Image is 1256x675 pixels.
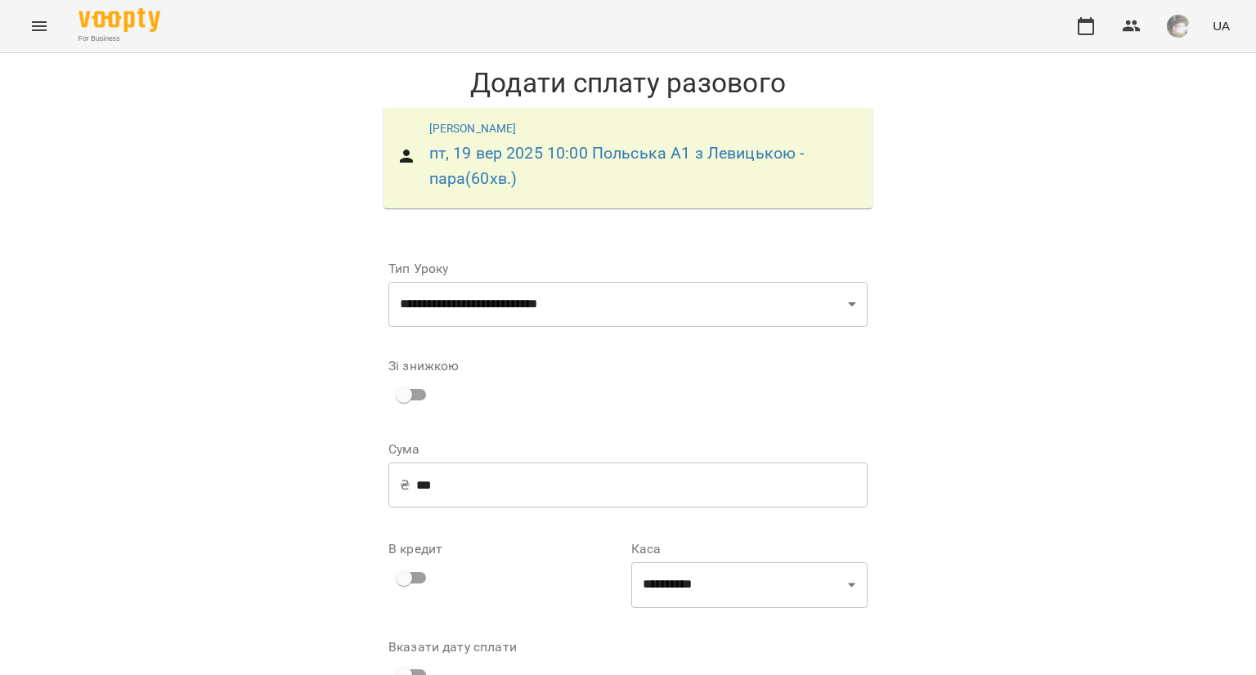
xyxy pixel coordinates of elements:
img: Voopty Logo [78,8,160,32]
span: For Business [78,34,160,44]
button: Menu [20,7,59,46]
label: Вказати дату сплати [388,641,625,654]
label: В кредит [388,543,625,556]
a: [PERSON_NAME] [429,122,517,135]
p: ₴ [400,476,410,495]
button: UA [1206,11,1236,41]
h1: Додати сплату разового [375,66,881,100]
label: Сума [388,443,868,456]
img: e3906ac1da6b2fc8356eee26edbd6dfe.jpg [1167,15,1190,38]
label: Каса [631,543,868,556]
label: Тип Уроку [388,262,868,275]
a: пт, 19 вер 2025 10:00 Польська А1 з Левицькою - пара(60хв.) [429,144,805,188]
span: UA [1213,17,1230,34]
label: Зі знижкою [388,360,459,373]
